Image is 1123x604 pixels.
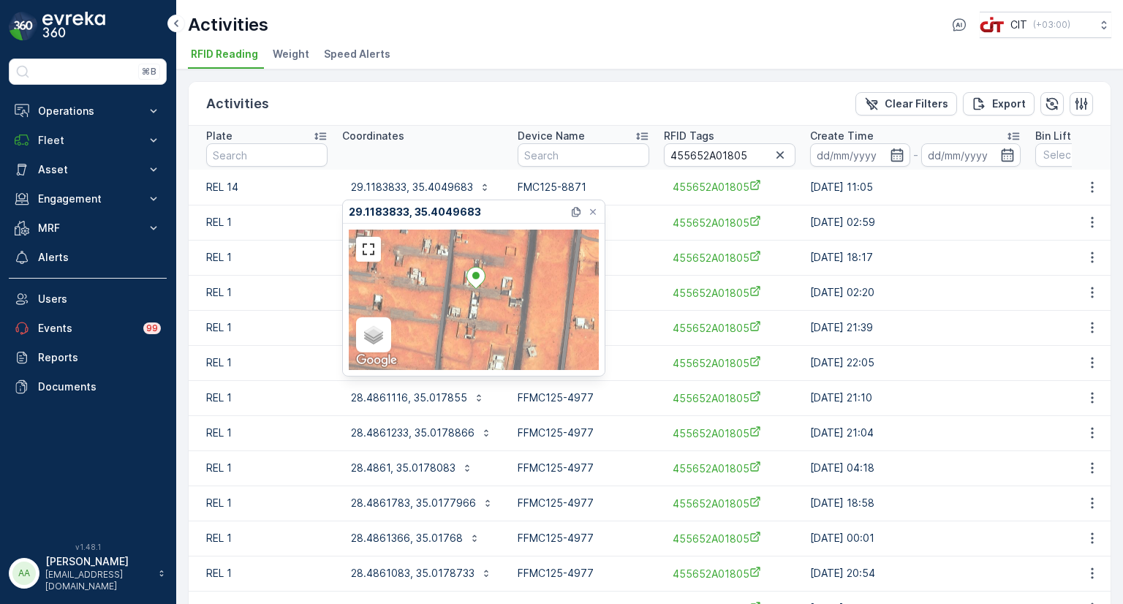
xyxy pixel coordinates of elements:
[342,526,489,550] button: 28.4861366, 35.01768
[1033,19,1070,31] p: ( +03:00 )
[510,415,657,450] td: FFMC125-4977
[510,486,657,521] td: FFMC125-4977
[188,13,268,37] p: Activities
[38,380,161,394] p: Documents
[38,192,137,206] p: Engagement
[358,319,390,351] a: Layers
[885,97,948,111] p: Clear Filters
[673,531,787,546] a: 455652A01805
[980,12,1111,38] button: CIT(+03:00)
[146,322,159,335] p: 99
[189,380,335,415] td: REL 1
[673,355,787,371] a: 455652A01805
[510,521,657,556] td: FFMC125-4977
[38,221,137,235] p: MRF
[189,450,335,486] td: REL 1
[12,562,36,585] div: AA
[189,345,335,380] td: REL 1
[189,415,335,450] td: REL 1
[358,238,379,260] a: View Fullscreen
[810,143,910,167] input: dd/mm/yyyy
[189,170,335,205] td: REL 14
[803,556,1028,591] td: [DATE] 20:54
[189,240,335,275] td: REL 1
[673,426,787,441] a: 455652A01805
[510,450,657,486] td: FFMC125-4977
[673,215,787,230] a: 455652A01805
[673,250,787,265] span: 455652A01805
[9,12,38,41] img: logo
[342,129,404,143] p: Coordinates
[349,204,481,219] p: 29.1183833, 35.4049683
[189,205,335,240] td: REL 1
[351,390,467,405] p: 28.4861116, 35.017855
[1035,129,1086,143] p: Bin Lifting
[803,380,1028,415] td: [DATE] 21:10
[9,155,167,184] button: Asset
[9,543,167,551] span: v 1.48.1
[673,390,787,406] a: 455652A01805
[673,179,787,195] span: 455652A01805
[342,562,501,585] button: 28.4861083, 35.0178733
[324,47,390,61] span: Speed Alerts
[189,486,335,521] td: REL 1
[206,129,232,143] p: Plate
[342,491,502,515] button: 28.4861783, 35.0177966
[9,372,167,401] a: Documents
[992,97,1026,111] p: Export
[352,351,401,370] img: Google
[9,214,167,243] button: MRF
[351,496,476,510] p: 28.4861783, 35.0177966
[351,461,455,475] p: 28.4861, 35.0178083
[351,426,474,440] p: 28.4861233, 35.0178866
[664,143,795,167] input: Search
[351,180,473,195] p: 29.1183833, 35.4049683
[38,250,161,265] p: Alerts
[351,531,463,546] p: 28.4861366, 35.01768
[510,380,657,415] td: FFMC125-4977
[1010,18,1027,32] p: CIT
[673,461,787,476] a: 455652A01805
[273,47,309,61] span: Weight
[9,284,167,314] a: Users
[518,129,585,143] p: Device Name
[342,456,482,480] button: 28.4861, 35.0178083
[510,556,657,591] td: FFMC125-4977
[342,386,494,409] button: 28.4861116, 35.017855
[9,243,167,272] a: Alerts
[9,184,167,214] button: Engagement
[673,566,787,581] a: 455652A01805
[45,554,151,569] p: [PERSON_NAME]
[191,47,258,61] span: RFID Reading
[38,162,137,177] p: Asset
[42,12,105,41] img: logo_dark-DEwI_e13.png
[342,421,501,445] button: 28.4861233, 35.0178866
[189,556,335,591] td: REL 1
[803,345,1028,380] td: [DATE] 22:05
[9,126,167,155] button: Fleet
[810,129,874,143] p: Create Time
[38,133,137,148] p: Fleet
[673,496,787,511] a: 455652A01805
[673,320,787,336] a: 455652A01805
[142,66,156,78] p: ⌘B
[9,314,167,343] a: Events99
[518,143,649,167] input: Search
[803,240,1028,275] td: [DATE] 18:17
[510,170,657,205] td: FMC125-8871
[189,275,335,310] td: REL 1
[664,129,714,143] p: RFID Tags
[803,415,1028,450] td: [DATE] 21:04
[803,450,1028,486] td: [DATE] 04:18
[855,92,957,116] button: Clear Filters
[913,146,918,164] p: -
